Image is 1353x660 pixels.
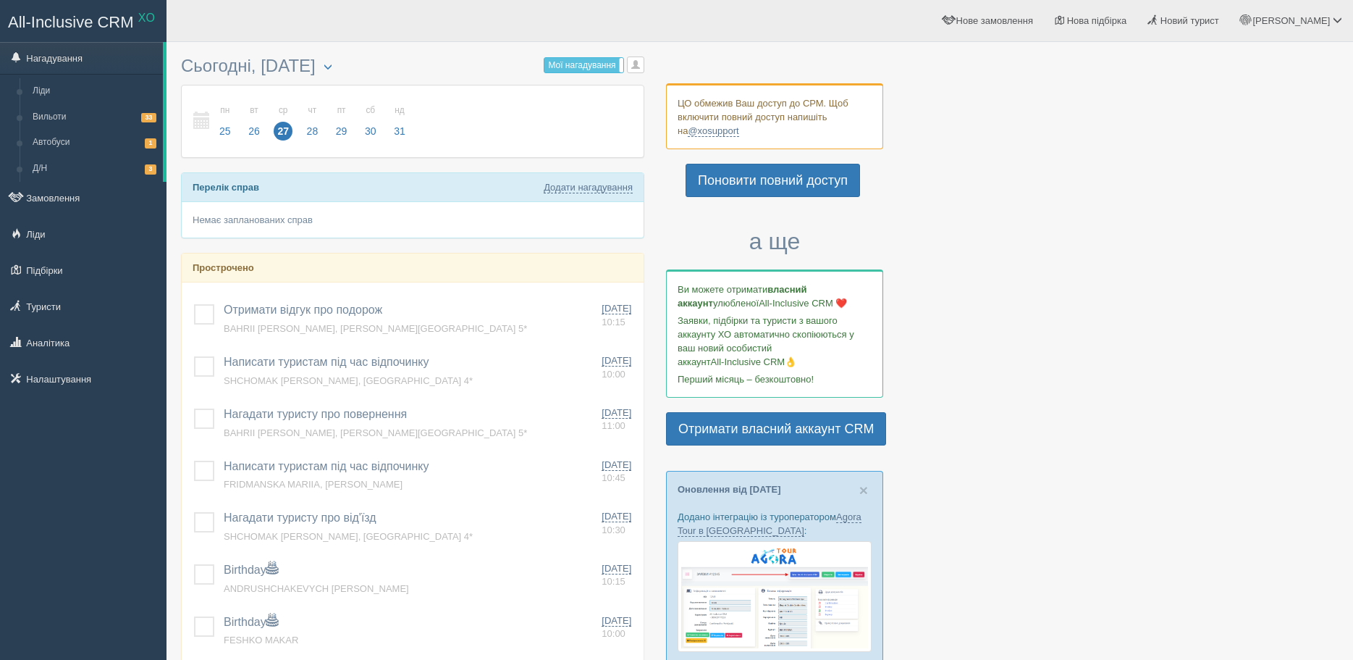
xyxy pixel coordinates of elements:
[678,283,872,310] p: Ви можете отримати улюбленої
[328,96,355,146] a: пт 29
[224,564,278,576] a: Birthday
[224,408,407,420] a: Нагадати туристу про повернення
[145,164,156,174] span: 3
[1252,15,1330,26] span: [PERSON_NAME]
[299,96,326,146] a: чт 28
[859,483,868,498] button: Close
[224,531,473,542] a: SHCHOMAK [PERSON_NAME], [GEOGRAPHIC_DATA] 4*
[602,459,638,485] a: [DATE] 10:45
[602,459,631,471] span: [DATE]
[602,420,625,431] span: 11:00
[859,482,868,498] span: ×
[274,122,292,141] span: 27
[224,427,527,438] a: BAHRII [PERSON_NAME], [PERSON_NAME][GEOGRAPHIC_DATA] 5*
[678,372,872,386] p: Перший місяць – безкоштовно!
[361,122,380,141] span: 30
[602,510,638,537] a: [DATE] 10:30
[1067,15,1127,26] span: Нова підбірка
[182,202,644,238] div: Немає запланованих справ
[602,407,631,419] span: [DATE]
[602,472,625,483] span: 10:45
[224,583,409,594] a: ANDRUSHCHAKEVYCH [PERSON_NAME]
[602,303,631,314] span: [DATE]
[26,130,163,156] a: Автобуси1
[711,356,797,367] span: All-Inclusive CRM👌
[956,15,1033,26] span: Нове замовлення
[390,104,409,117] small: нд
[602,406,638,433] a: [DATE] 11:00
[666,412,886,446] a: Отримати власний аккаунт CRM
[240,96,268,146] a: вт 26
[211,96,239,146] a: пн 25
[678,314,872,369] p: Заявки, підбірки та туристи з вашого аккаунту ХО автоматично скопіюються у ваш новий особистий ак...
[145,138,156,148] span: 1
[390,122,409,141] span: 31
[26,104,163,130] a: Вильоти33
[138,12,155,24] sup: XO
[602,628,625,639] span: 10:00
[224,479,402,490] a: FRIDMANSKA MARIIA, [PERSON_NAME]
[602,525,625,535] span: 10:30
[193,182,259,193] b: Перелік справ
[141,113,156,122] span: 33
[678,511,861,537] a: Agora Tour в [GEOGRAPHIC_DATA]
[26,156,163,182] a: Д/Н3
[224,323,527,334] a: BAHRII [PERSON_NAME], [PERSON_NAME][GEOGRAPHIC_DATA] 5*
[386,96,410,146] a: нд 31
[602,576,625,587] span: 10:15
[602,511,631,522] span: [DATE]
[602,355,631,367] span: [DATE]
[216,122,235,141] span: 25
[8,13,134,31] span: All-Inclusive CRM
[759,298,847,309] span: All-Inclusive CRM ❤️
[332,122,351,141] span: 29
[26,78,163,104] a: Ліди
[548,60,615,70] span: Мої нагадування
[224,375,473,386] a: SHCHOMAK [PERSON_NAME], [GEOGRAPHIC_DATA] 4*
[544,182,633,193] a: Додати нагадування
[216,104,235,117] small: пн
[224,304,382,316] a: Отримати відгук про подорож
[303,122,322,141] span: 28
[602,354,638,381] a: [DATE] 10:00
[332,104,351,117] small: пт
[224,356,429,368] span: Написати туристам під час відпочинку
[269,96,297,146] a: ср 27
[678,484,781,495] a: Оновлення від [DATE]
[357,96,384,146] a: сб 30
[361,104,380,117] small: сб
[602,615,631,627] span: [DATE]
[1,1,166,41] a: All-Inclusive CRM XO
[224,460,429,472] a: Написати туристам під час відпочинку
[193,262,254,273] b: Прострочено
[224,635,298,646] a: FESHKO MAKAR
[602,563,631,575] span: [DATE]
[678,284,807,309] b: власний аккаунт
[602,369,625,380] span: 10:00
[602,302,638,329] a: [DATE] 10:15
[274,104,292,117] small: ср
[602,614,638,641] a: [DATE] 10:00
[666,229,883,254] h3: а ще
[245,104,264,117] small: вт
[688,125,738,137] a: @xosupport
[224,511,376,524] a: Нагадати туристу про від'їзд
[303,104,322,117] small: чт
[245,122,264,141] span: 26
[224,616,278,628] a: Birthday
[666,83,883,149] div: ЦО обмежив Ваш доступ до СРМ. Щоб включити повний доступ напишіть на
[602,317,625,327] span: 10:15
[1160,15,1219,26] span: Новий турист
